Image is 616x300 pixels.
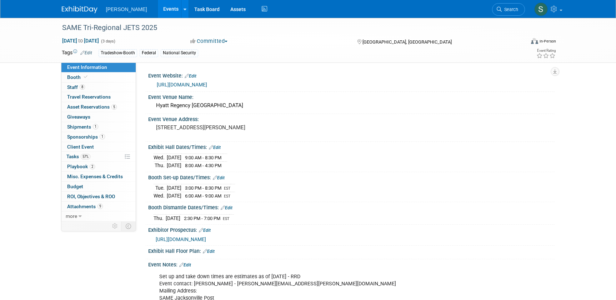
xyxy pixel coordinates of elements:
img: ExhibitDay [62,6,97,13]
a: Attachments9 [61,202,136,211]
td: Toggle Event Tabs [121,221,136,231]
div: Event Format [483,37,556,48]
span: EST [224,194,231,199]
a: Edit [221,205,232,210]
a: ROI, Objectives & ROO [61,192,136,201]
div: Event Venue Name: [148,92,555,101]
a: Edit [203,249,215,254]
a: more [61,211,136,221]
i: Booth reservation complete [84,75,87,79]
span: Playbook [67,164,95,169]
span: Travel Reservations [67,94,111,100]
span: Giveaways [67,114,90,120]
div: In-Person [539,39,556,44]
span: Budget [67,184,83,189]
a: Sponsorships1 [61,132,136,142]
a: Shipments1 [61,122,136,132]
div: Booth Set-up Dates/Times: [148,172,555,181]
div: Exhibit Hall Floor Plan: [148,246,555,255]
div: Booth Dismantle Dates/Times: [148,202,555,211]
span: 8 [80,84,85,90]
span: to [77,38,84,44]
span: 57% [81,154,90,159]
div: SAME Tri-Regional JETS 2025 [60,21,514,34]
img: Sharon Aurelio [534,2,548,16]
td: Tue. [154,184,167,192]
pre: [STREET_ADDRESS][PERSON_NAME] [156,124,310,131]
a: Event Information [61,62,136,72]
td: Personalize Event Tab Strip [109,221,121,231]
span: ROI, Objectives & ROO [67,194,115,199]
td: Tags [62,49,92,57]
span: Sponsorships [67,134,105,140]
a: Edit [179,262,191,267]
div: Tradeshow-Booth [99,49,137,57]
span: Tasks [66,154,90,159]
span: 1 [93,124,98,129]
span: 9:00 AM - 8:30 PM [185,155,221,160]
div: Event Notes: [148,259,555,269]
div: Federal [140,49,158,57]
span: 2:30 PM - 7:00 PM [184,216,220,221]
td: Thu. [154,162,167,169]
a: Budget [61,182,136,191]
span: 2 [90,164,95,169]
div: Exhibit Hall Dates/Times: [148,142,555,151]
td: Thu. [154,214,166,222]
a: Edit [199,228,211,233]
td: Wed. [154,192,167,199]
a: [URL][DOMAIN_NAME] [156,236,206,242]
a: Playbook2 [61,162,136,171]
td: [DATE] [167,184,181,192]
div: Event Venue Address: [148,114,555,123]
a: Misc. Expenses & Credits [61,172,136,181]
span: Staff [67,84,85,90]
span: Asset Reservations [67,104,117,110]
a: Booth [61,72,136,82]
span: Event Information [67,64,107,70]
span: 1 [100,134,105,139]
span: [PERSON_NAME] [106,6,147,12]
span: Misc. Expenses & Credits [67,174,123,179]
a: Travel Reservations [61,92,136,102]
span: Booth [67,74,89,80]
span: Attachments [67,204,103,209]
img: Format-Inperson.png [531,38,538,44]
td: [DATE] [167,154,181,162]
td: [DATE] [167,192,181,199]
div: Event Website: [148,70,555,80]
a: Edit [213,175,225,180]
a: Staff8 [61,82,136,92]
div: Exhibitor Prospectus: [148,225,555,234]
span: EST [223,216,230,221]
button: Committed [188,37,230,45]
td: [DATE] [166,214,180,222]
a: [URL][DOMAIN_NAME] [157,82,207,87]
span: 6:00 AM - 9:00 AM [185,193,221,199]
span: EST [224,186,231,191]
td: Wed. [154,154,167,162]
a: Tasks57% [61,152,136,161]
div: Event Rating [536,49,556,52]
a: Edit [80,50,92,55]
span: [GEOGRAPHIC_DATA], [GEOGRAPHIC_DATA] [362,39,452,45]
a: Asset Reservations5 [61,102,136,112]
span: Search [502,7,518,12]
a: Edit [209,145,221,150]
span: 5 [111,104,117,110]
a: Client Event [61,142,136,152]
a: Giveaways [61,112,136,122]
span: (3 days) [100,39,115,44]
span: [DATE] [DATE] [62,37,99,44]
span: more [66,213,77,219]
td: [DATE] [167,162,181,169]
div: Hyatt Regency [GEOGRAPHIC_DATA] [154,100,549,111]
span: 3:00 PM - 8:30 PM [185,185,221,191]
span: 9 [97,204,103,209]
a: Edit [185,74,196,79]
div: National Security [161,49,198,57]
a: Search [492,3,525,16]
span: Client Event [67,144,94,150]
span: Shipments [67,124,98,130]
